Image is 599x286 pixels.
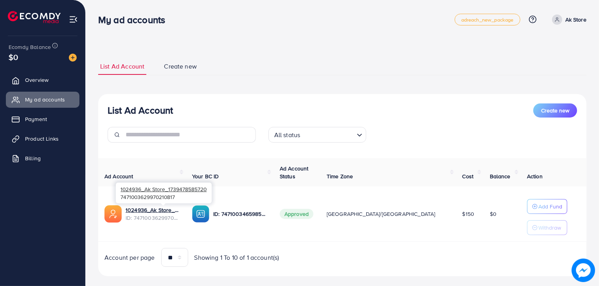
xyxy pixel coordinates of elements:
span: Payment [25,115,47,123]
span: Create new [541,107,569,114]
span: Ecomdy Balance [9,43,51,51]
span: Action [527,172,543,180]
img: image [572,259,595,282]
span: Product Links [25,135,59,143]
a: Product Links [6,131,79,147]
a: My ad accounts [6,92,79,107]
span: Ad Account [104,172,133,180]
img: ic-ads-acc.e4c84228.svg [104,205,122,223]
span: Ad Account Status [280,165,309,180]
span: 1024936_Ak Store_1739478585720 [121,185,207,193]
span: $0 [9,51,18,63]
span: Time Zone [327,172,353,180]
a: Billing [6,150,79,166]
span: adreach_new_package [461,17,514,22]
p: Ak Store [565,15,586,24]
span: Account per page [104,253,155,262]
h3: My ad accounts [98,14,171,25]
span: Approved [280,209,313,219]
img: menu [69,15,78,24]
span: $0 [490,210,496,218]
p: ID: 7471003465985064977 [213,209,267,219]
button: Add Fund [527,199,567,214]
div: 7471003629970210817 [116,183,212,203]
span: [GEOGRAPHIC_DATA]/[GEOGRAPHIC_DATA] [327,210,435,218]
a: Payment [6,111,79,127]
span: List Ad Account [100,62,144,71]
span: Billing [25,154,41,162]
a: Overview [6,72,79,88]
img: logo [8,11,61,23]
div: Search for option [268,127,366,143]
button: Create new [533,103,577,118]
span: Overview [25,76,49,84]
a: Ak Store [549,14,586,25]
p: Withdraw [538,223,561,232]
a: adreach_new_package [455,14,520,25]
span: Cost [462,172,474,180]
span: Create new [164,62,197,71]
img: ic-ba-acc.ded83a64.svg [192,205,209,223]
button: Withdraw [527,220,567,235]
span: ID: 7471003629970210817 [126,214,180,222]
span: $150 [462,210,475,218]
h3: List Ad Account [108,105,173,116]
span: My ad accounts [25,96,65,103]
span: Balance [490,172,511,180]
a: 1024936_Ak Store_1739478585720 [126,206,180,214]
img: image [69,54,77,62]
p: Add Fund [538,202,562,211]
input: Search for option [302,128,353,141]
span: Your BC ID [192,172,219,180]
span: All status [273,129,302,141]
span: Showing 1 To 10 of 1 account(s) [194,253,279,262]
